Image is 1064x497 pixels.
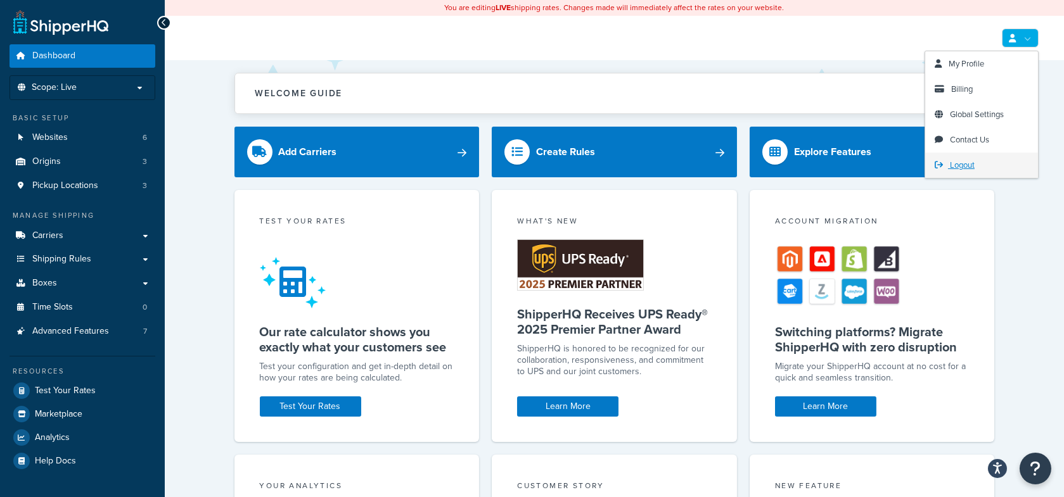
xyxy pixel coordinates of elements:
[10,210,155,221] div: Manage Shipping
[950,108,1004,120] span: Global Settings
[143,302,147,313] span: 0
[143,156,147,167] span: 3
[235,73,994,113] button: Welcome Guide
[35,432,70,443] span: Analytics
[32,230,63,241] span: Carriers
[32,156,61,167] span: Origins
[10,426,155,449] a: Analytics
[925,127,1038,153] a: Contact Us
[517,306,712,337] h5: ShipperHQ Receives UPS Ready® 2025 Premier Partner Award
[279,143,337,161] div: Add Carriers
[10,450,155,472] a: Help Docs
[10,150,155,173] a: Origins3
[143,180,147,191] span: 3
[10,296,155,319] a: Time Slots0
[775,396,876,417] a: Learn More
[949,58,984,70] span: My Profile
[496,2,511,13] b: LIVE
[517,480,712,494] div: Customer Story
[32,278,57,289] span: Boxes
[10,296,155,319] li: Time Slots
[32,254,91,265] span: Shipping Rules
[10,272,155,295] a: Boxes
[10,126,155,149] a: Websites6
[517,396,619,417] a: Learn More
[10,126,155,149] li: Websites
[10,403,155,425] a: Marketplace
[775,361,970,384] div: Migrate your ShipperHQ account at no cost for a quick and seamless transition.
[255,89,343,98] h2: Welcome Guide
[35,409,82,420] span: Marketplace
[925,77,1038,102] a: Billing
[143,132,147,143] span: 6
[35,456,76,467] span: Help Docs
[950,159,975,171] span: Logout
[260,361,454,384] div: Test your configuration and get in-depth detail on how your rates are being calculated.
[32,326,109,337] span: Advanced Features
[234,127,480,177] a: Add Carriers
[10,379,155,402] a: Test Your Rates
[32,302,73,313] span: Time Slots
[260,324,454,355] h5: Our rate calculator shows you exactly what your customers see
[32,180,98,191] span: Pickup Locations
[536,143,595,161] div: Create Rules
[260,396,361,417] a: Test Your Rates
[10,174,155,198] a: Pickup Locations3
[260,480,454,494] div: Your Analytics
[925,51,1038,77] a: My Profile
[925,153,1038,178] a: Logout
[143,326,147,337] span: 7
[10,248,155,271] a: Shipping Rules
[32,132,68,143] span: Websites
[32,82,77,93] span: Scope: Live
[10,150,155,173] li: Origins
[794,143,871,161] div: Explore Features
[10,320,155,343] li: Advanced Features
[750,127,995,177] a: Explore Features
[10,113,155,123] div: Basic Setup
[10,44,155,68] a: Dashboard
[10,366,155,377] div: Resources
[950,134,989,146] span: Contact Us
[517,215,712,230] div: What's New
[775,215,970,230] div: Account Migration
[951,83,973,95] span: Billing
[1020,453,1051,484] button: Open Resource Center
[775,324,970,355] h5: Switching platforms? Migrate ShipperHQ with zero disruption
[10,320,155,343] a: Advanced Features7
[492,127,737,177] a: Create Rules
[260,215,454,230] div: Test your rates
[32,51,75,61] span: Dashboard
[925,102,1038,127] a: Global Settings
[10,224,155,248] a: Carriers
[10,174,155,198] li: Pickup Locations
[35,386,96,396] span: Test Your Rates
[517,343,712,377] p: ShipperHQ is honored to be recognized for our collaboration, responsiveness, and commitment to UP...
[775,480,970,494] div: New Feature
